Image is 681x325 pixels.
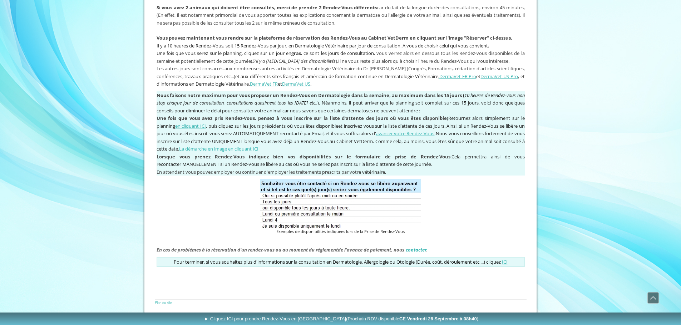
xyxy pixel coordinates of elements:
[174,259,502,265] span: Pour terminer, si vous souhaitez plus d'informations sur la consultation en Dermatologie, Allergo...
[179,146,258,152] a: La démarche en image en cliquant ICI
[439,73,476,80] a: DermaVet FR Pro
[406,247,426,253] a: contacter
[157,153,451,160] span: .
[175,123,206,129] a: en cliquant ICI
[209,130,376,137] span: vous serez AUTOMATIQUEMENT recontacté par Email, et il vous suffira alors d'
[157,247,315,253] b: En cas de problèmes à la réservation d'un rendez-vous ou au moment du
[157,114,525,153] p: .
[157,169,359,175] span: En attendant vous pouvez employer ou continuer d'employer les traitements prescrits par votr
[157,92,462,98] span: Nous faisons notre maximum pour vous proposer un Rendez-Vous en Dermatologie dans la semaine, au ...
[250,81,278,87] a: DermaVet FR
[157,115,525,129] span: (Retournez alors simplement sur le planning , puis cliquez sur les jours précédents où vous êtes ...
[463,92,464,98] strong: (
[338,123,444,129] span: et inscrivez vous sur la liste d’attente de ces jours
[252,58,336,64] em: S'il y a [MEDICAL_DATA] des disponibilités
[157,4,377,11] strong: Si vous avez 2 animaux qui doivent être consultés, merci de prendre 2 Rendez-Vous différents
[157,42,489,49] span: Il y a 10 heures de Rendez-Vous, soit 15 Rendez-Vous par jour, en Dermatologie Vétérinaire par jo...
[282,81,310,87] a: DermaVet US
[157,130,525,152] span: Nous vous conseillons fortement de vous inscrire sur liste d'attente UNIQUEMENT lorsque vous avez...
[157,50,374,56] span: Une fois que vous serez sur le planning, cliquez sur un jour en , ce sont les jours de consultation
[204,316,478,321] span: ► Cliquez ICI pour prendre Rendez-Vous en [GEOGRAPHIC_DATA]
[157,35,512,41] strong: Vous pouvez maintenant vous rendre sur la plateforme de réservation des Rendez-Vous au Cabinet Ve...
[251,58,338,64] span: ( ).
[260,179,421,229] img: Exemples de disponibilités indiquées lors de la Prise de Rendez-Vous
[334,20,335,26] span: .
[157,65,525,80] span: Les autres jours sont consacrés aux nombreuses autres activités en Dermatologie Vétérinaire du Dr...
[480,73,518,80] a: DermaVet US Pro
[647,292,659,304] a: Défiler vers le haut
[338,247,404,253] b: de l'avance de paiement, nous
[157,50,525,64] span: , vous verrez alors en dessous tous les Rendez-vous disponibles de la semaine et potentiellement ...
[426,247,428,253] span: .
[157,169,386,175] span: e vétérinaire.
[157,92,525,114] span: ). Néanmoins, il peut arriver que le planning soit complet sur ces 15 jours, voici donc quelques ...
[157,12,525,26] span: il ne sera pas possible de les consulter tous les 2 sur le même créneau de consultation
[155,300,172,305] a: Plan du site
[399,316,477,321] b: CE Vendredi 26 Septembre à 08h40
[291,50,301,56] span: gras
[316,247,338,253] b: règlement
[260,229,421,235] figcaption: Exemples de disponibilités indiquées lors de la Prise de Rendez-Vous
[157,115,447,121] strong: Une fois que vous avez pris Rendez-Vous, pensez à vous inscrire sur la liste d'attente des jours ...
[376,130,434,137] a: avancer votre Rendez-Vous
[502,259,508,265] a: ICI
[346,316,478,321] span: (Prochain RDV disponible )
[157,153,450,160] strong: Lorsque vous prenez Rendez-Vous indiquez bien vos disponibilités sur le formulaire de prise de Re...
[488,42,489,49] b: .
[157,65,525,87] span: et aux différents sites français et américain de formation continue en Dermatologie Vétérinaire, ...
[157,153,525,168] span: Cela permettra ainsi de vous recontacter MANUELLEMENT si un Rendez-Vous se libère au cas où vous ...
[157,4,525,19] span: car du fait de la longue durée des consultations, environ 45 minutes, (En effet, il est notamment...
[195,130,208,137] span: inscrit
